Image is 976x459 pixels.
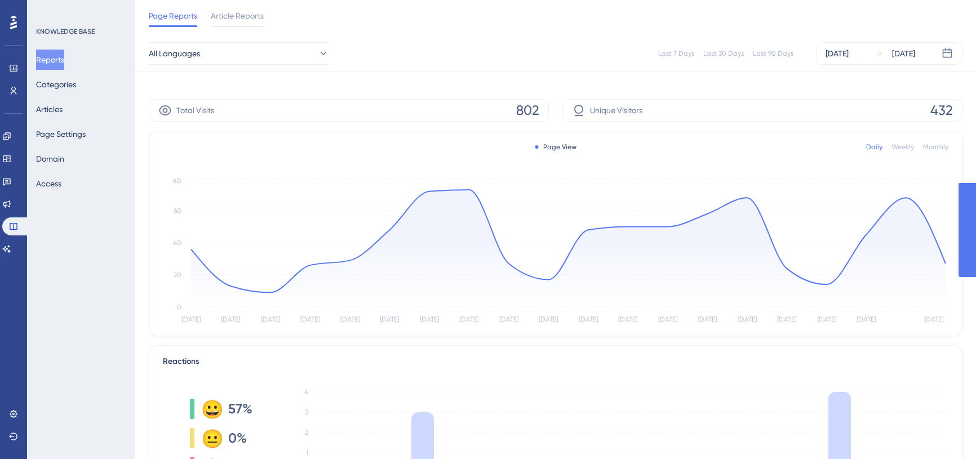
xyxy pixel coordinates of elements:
[703,49,744,58] div: Last 30 Days
[891,142,914,151] div: Weekly
[590,104,642,117] span: Unique Visitors
[817,315,836,323] tspan: [DATE]
[380,315,399,323] tspan: [DATE]
[149,42,329,65] button: All Languages
[658,315,677,323] tspan: [DATE]
[924,315,943,323] tspan: [DATE]
[228,400,252,418] span: 57%
[499,315,518,323] tspan: [DATE]
[173,239,181,247] tspan: 40
[176,104,214,117] span: Total Visits
[459,315,478,323] tspan: [DATE]
[177,303,181,311] tspan: 0
[181,315,201,323] tspan: [DATE]
[340,315,360,323] tspan: [DATE]
[36,50,64,70] button: Reports
[201,429,219,447] div: 😐
[173,177,181,185] tspan: 80
[892,47,915,60] div: [DATE]
[149,9,197,23] span: Page Reports
[305,408,308,416] tspan: 3
[857,315,876,323] tspan: [DATE]
[149,47,200,60] span: All Languages
[923,142,948,151] div: Monthly
[36,74,76,95] button: Categories
[777,315,796,323] tspan: [DATE]
[738,315,757,323] tspan: [DATE]
[163,355,948,368] div: Reactions
[658,49,694,58] div: Last 7 Days
[535,142,576,151] div: Page View
[866,142,882,151] div: Daily
[36,99,63,119] button: Articles
[618,315,637,323] tspan: [DATE]
[228,429,247,447] span: 0%
[579,315,598,323] tspan: [DATE]
[36,27,95,36] div: KNOWLEDGE BASE
[36,173,61,194] button: Access
[539,315,558,323] tspan: [DATE]
[516,101,539,119] span: 802
[174,271,181,279] tspan: 20
[306,449,308,457] tspan: 1
[698,315,717,323] tspan: [DATE]
[174,207,181,215] tspan: 60
[753,49,793,58] div: Last 90 Days
[36,124,86,144] button: Page Settings
[420,315,439,323] tspan: [DATE]
[211,9,264,23] span: Article Reports
[826,47,849,60] div: [DATE]
[201,400,219,418] div: 😀
[36,149,64,169] button: Domain
[930,101,953,119] span: 432
[300,315,320,323] tspan: [DATE]
[305,429,308,436] tspan: 2
[221,315,240,323] tspan: [DATE]
[929,415,962,448] iframe: UserGuiding AI Assistant Launcher
[304,388,308,396] tspan: 4
[261,315,280,323] tspan: [DATE]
